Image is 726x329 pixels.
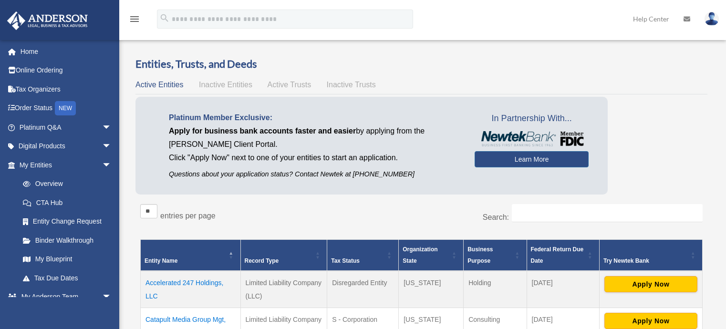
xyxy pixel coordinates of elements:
[327,81,376,89] span: Inactive Trusts
[135,81,183,89] span: Active Entities
[527,271,599,308] td: [DATE]
[135,57,707,72] h3: Entities, Trusts, and Deeds
[102,288,121,307] span: arrow_drop_down
[129,17,140,25] a: menu
[141,271,241,308] td: Accelerated 247 Holdings, LLC
[7,137,126,156] a: Digital Productsarrow_drop_down
[268,81,311,89] span: Active Trusts
[141,239,241,271] th: Entity Name: Activate to invert sorting
[705,12,719,26] img: User Pic
[7,42,126,61] a: Home
[13,193,121,212] a: CTA Hub
[604,313,697,329] button: Apply Now
[464,271,527,308] td: Holding
[479,131,584,146] img: NewtekBankLogoSM.png
[604,276,697,292] button: Apply Now
[169,151,460,164] p: Click "Apply Now" next to one of your entities to start an application.
[331,257,360,264] span: Tax Status
[327,239,399,271] th: Tax Status: Activate to sort
[7,118,126,137] a: Platinum Q&Aarrow_drop_down
[327,271,399,308] td: Disregarded Entity
[13,175,116,194] a: Overview
[403,246,437,264] span: Organization State
[603,255,688,267] div: Try Newtek Bank
[399,271,464,308] td: [US_STATE]
[7,288,126,307] a: My Anderson Teamarrow_drop_down
[475,151,589,167] a: Learn More
[240,239,327,271] th: Record Type: Activate to sort
[169,168,460,180] p: Questions about your application status? Contact Newtek at [PHONE_NUMBER]
[169,124,460,151] p: by applying from the [PERSON_NAME] Client Portal.
[13,212,121,231] a: Entity Change Request
[399,239,464,271] th: Organization State: Activate to sort
[527,239,599,271] th: Federal Return Due Date: Activate to sort
[102,155,121,175] span: arrow_drop_down
[245,257,279,264] span: Record Type
[102,137,121,156] span: arrow_drop_down
[4,11,91,30] img: Anderson Advisors Platinum Portal
[169,127,356,135] span: Apply for business bank accounts faster and easier
[7,80,126,99] a: Tax Organizers
[145,257,177,264] span: Entity Name
[7,61,126,80] a: Online Ordering
[467,246,493,264] span: Business Purpose
[475,111,589,126] span: In Partnership With...
[159,13,170,23] i: search
[7,99,126,118] a: Order StatusNEW
[13,268,121,288] a: Tax Due Dates
[55,101,76,115] div: NEW
[240,271,327,308] td: Limited Liability Company (LLC)
[13,231,121,250] a: Binder Walkthrough
[483,213,509,221] label: Search:
[7,155,121,175] a: My Entitiesarrow_drop_down
[464,239,527,271] th: Business Purpose: Activate to sort
[599,239,702,271] th: Try Newtek Bank : Activate to sort
[13,250,121,269] a: My Blueprint
[531,246,584,264] span: Federal Return Due Date
[169,111,460,124] p: Platinum Member Exclusive:
[102,118,121,137] span: arrow_drop_down
[199,81,252,89] span: Inactive Entities
[160,212,216,220] label: entries per page
[129,13,140,25] i: menu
